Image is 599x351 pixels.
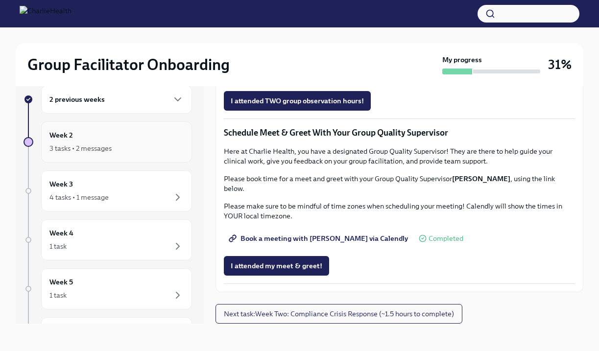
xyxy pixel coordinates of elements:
[224,201,575,221] p: Please make sure to be mindful of time zones when scheduling your meeting! Calendly will show the...
[49,94,105,105] h6: 2 previous weeks
[231,234,408,243] span: Book a meeting with [PERSON_NAME] via Calendly
[24,170,192,211] a: Week 34 tasks • 1 message
[224,91,371,111] button: I attended TWO group observation hours!
[24,219,192,260] a: Week 41 task
[224,174,575,193] p: Please book time for a meet and greet with your Group Quality Supervisor , using the link below.
[27,55,230,74] h2: Group Facilitator Onboarding
[24,268,192,309] a: Week 51 task
[49,290,67,300] div: 1 task
[49,228,73,238] h6: Week 4
[429,235,463,242] span: Completed
[24,121,192,163] a: Week 23 tasks • 2 messages
[224,229,415,248] a: Book a meeting with [PERSON_NAME] via Calendly
[452,174,510,183] strong: [PERSON_NAME]
[224,146,575,166] p: Here at Charlie Health, you have a designated Group Quality Supervisor! They are there to help gu...
[224,309,454,319] span: Next task : Week Two: Compliance Crisis Response (~1.5 hours to complete)
[548,56,572,73] h3: 31%
[49,192,109,202] div: 4 tasks • 1 message
[49,179,73,189] h6: Week 3
[231,261,322,271] span: I attended my meet & greet!
[49,143,112,153] div: 3 tasks • 2 messages
[224,127,575,139] p: Schedule Meet & Greet With Your Group Quality Supervisor
[49,241,67,251] div: 1 task
[442,55,482,65] strong: My progress
[20,6,72,22] img: CharlieHealth
[41,85,192,114] div: 2 previous weeks
[49,277,73,287] h6: Week 5
[231,96,364,106] span: I attended TWO group observation hours!
[49,130,73,140] h6: Week 2
[224,256,329,276] button: I attended my meet & greet!
[216,304,462,324] button: Next task:Week Two: Compliance Crisis Response (~1.5 hours to complete)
